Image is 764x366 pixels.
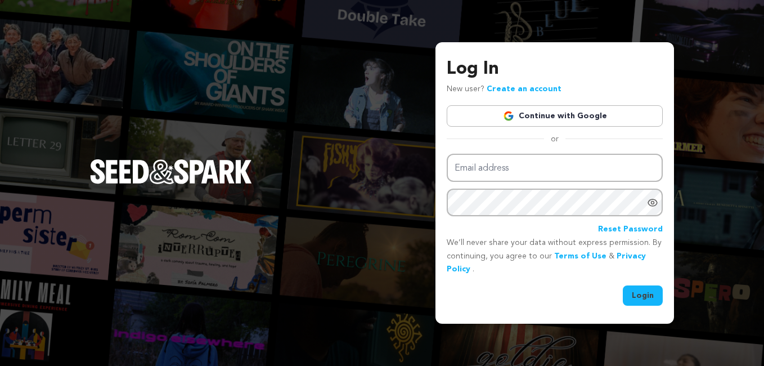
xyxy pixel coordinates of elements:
img: Seed&Spark Logo [90,159,252,184]
p: We’ll never share your data without express permission. By continuing, you agree to our & . [447,236,663,276]
h3: Log In [447,56,663,83]
input: Email address [447,154,663,182]
a: Terms of Use [554,252,606,260]
a: Continue with Google [447,105,663,127]
a: Seed&Spark Homepage [90,159,252,207]
a: Reset Password [598,223,663,236]
p: New user? [447,83,561,96]
a: Create an account [487,85,561,93]
span: or [544,133,565,145]
a: Show password as plain text. Warning: this will display your password on the screen. [647,197,658,208]
button: Login [623,285,663,306]
img: Google logo [503,110,514,122]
